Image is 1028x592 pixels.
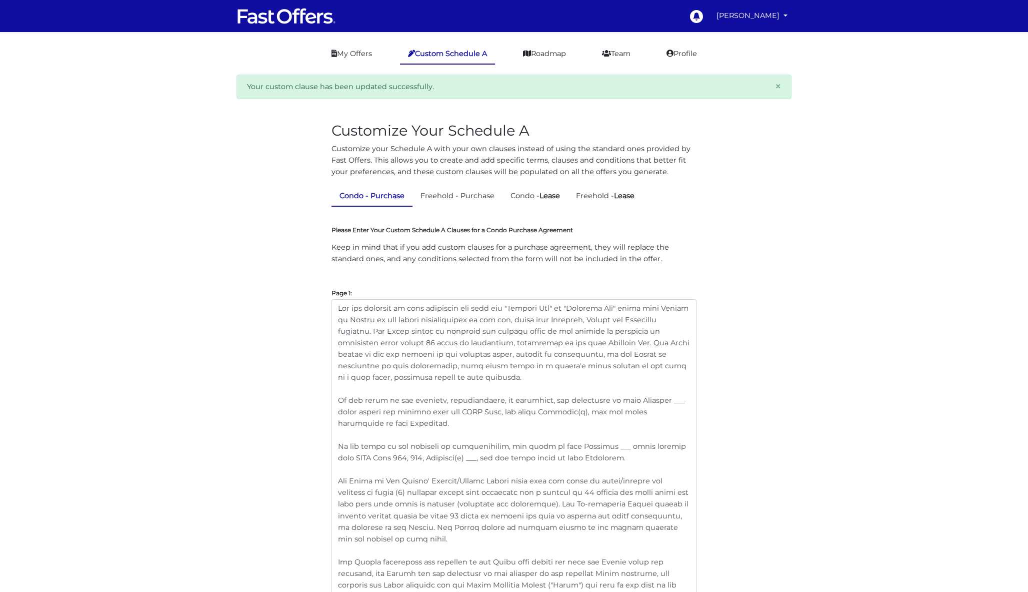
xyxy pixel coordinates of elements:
[331,186,412,207] a: Condo - Purchase
[614,191,634,200] strong: Lease
[775,80,781,93] span: ×
[765,75,791,98] button: Close
[331,122,696,140] h2: Customize Your Schedule A
[331,292,352,294] label: Page 1:
[594,44,638,64] a: Team
[515,44,574,64] a: Roadmap
[502,186,568,206] a: Condo -Lease
[712,6,791,26] a: [PERSON_NAME]
[323,44,380,64] a: My Offers
[236,75,791,99] div: Your custom clause has been updated successfully.
[331,226,573,234] label: Please Enter Your Custom Schedule A Clauses for a Condo Purchase Agreement
[400,44,495,65] a: Custom Schedule A
[658,44,705,64] a: Profile
[412,186,502,206] a: Freehold - Purchase
[331,143,696,178] p: Customize your Schedule A with your own clauses instead of using the standard ones provided by Fa...
[568,186,642,206] a: Freehold -Lease
[539,191,560,200] strong: Lease
[331,242,696,265] p: Keep in mind that if you add custom clauses for a purchase agreement, they will replace the stand...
